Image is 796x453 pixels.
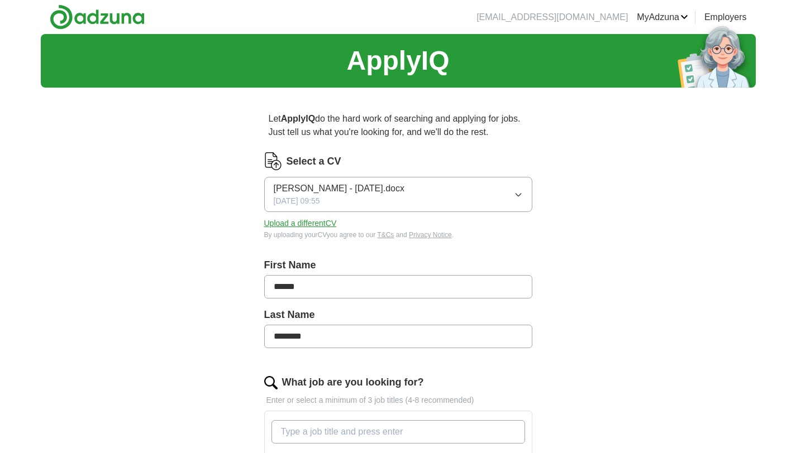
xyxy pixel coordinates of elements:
[264,394,532,406] p: Enter or select a minimum of 3 job titles (4-8 recommended)
[282,375,424,390] label: What job are you looking for?
[264,307,532,322] label: Last Name
[274,182,404,195] span: [PERSON_NAME] - [DATE].docx
[264,230,532,240] div: By uploading your CV you agree to our and .
[264,152,282,170] img: CV Icon
[637,11,688,24] a: MyAdzuna
[264,376,278,389] img: search.png
[346,41,449,81] h1: ApplyIQ
[50,4,145,30] img: Adzuna logo
[287,154,341,169] label: Select a CV
[281,114,315,123] strong: ApplyIQ
[264,258,532,273] label: First Name
[271,420,525,444] input: Type a job title and press enter
[274,195,320,207] span: [DATE] 09:55
[264,108,532,143] p: Let do the hard work of searching and applying for jobs. Just tell us what you're looking for, an...
[704,11,747,24] a: Employers
[264,177,532,212] button: [PERSON_NAME] - [DATE].docx[DATE] 09:55
[377,231,394,239] a: T&Cs
[409,231,452,239] a: Privacy Notice
[264,218,337,229] button: Upload a differentCV
[476,11,628,24] li: [EMAIL_ADDRESS][DOMAIN_NAME]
